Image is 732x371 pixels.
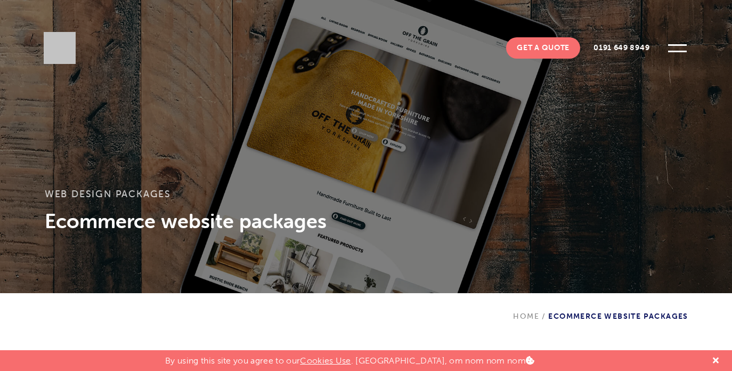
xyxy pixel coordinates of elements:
h1: Ecommerce website packages [45,208,688,235]
a: 0191 649 8949 [583,37,660,59]
a: Home [513,312,539,321]
h3: Web design packages [45,188,688,208]
a: Get A Quote [506,37,580,59]
span: / [539,312,548,321]
img: Sleeky Web Design Newcastle [44,32,76,64]
p: By using this site you agree to our . [GEOGRAPHIC_DATA], om nom nom nom [165,350,534,366]
a: Cookies Use [300,356,351,366]
div: Ecommerce Website Packages [513,293,688,321]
